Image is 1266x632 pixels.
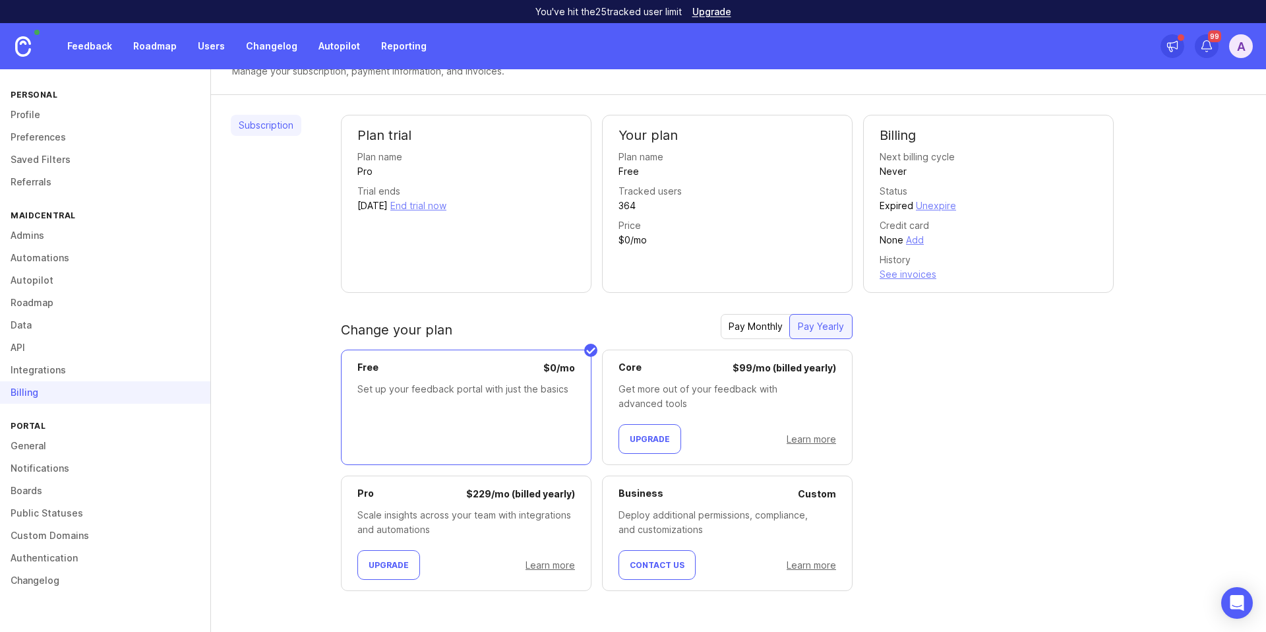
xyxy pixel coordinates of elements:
[618,150,663,164] div: Plan name
[880,253,911,267] div: History
[787,433,836,445] a: Learn more
[231,115,301,136] a: Subscription
[630,560,684,570] span: Contact Us
[1229,34,1253,58] button: A
[618,361,642,375] p: Core
[535,5,682,18] p: You've hit the 25 tracked user limit
[238,34,305,58] a: Changelog
[1221,587,1253,619] div: Open Intercom Messenger
[125,34,185,58] a: Roadmap
[618,184,682,199] div: Tracked users
[906,233,924,247] button: Add
[357,487,374,501] p: Pro
[618,126,836,144] h2: Your plan
[357,150,402,164] div: Plan name
[341,321,452,339] h2: Change your plan
[357,361,378,375] p: Free
[880,199,913,213] div: Expired
[543,361,575,375] div: $ 0 / mo
[618,382,836,411] div: Get more out of your feedback with advanced tools
[721,314,791,339] button: Pay Monthly
[357,200,388,211] time: [DATE]
[618,233,647,247] div: $0/mo
[357,164,373,179] div: Pro
[618,550,696,580] button: Contact Us
[916,199,956,213] button: Unexpire
[390,199,446,213] button: End trial now
[618,164,639,179] div: Free
[618,199,636,213] div: 364
[618,218,641,233] div: Price
[880,184,907,199] div: Status
[880,164,907,179] div: Never
[880,218,929,233] div: Credit card
[311,34,368,58] a: Autopilot
[789,314,853,339] button: Pay Yearly
[59,34,120,58] a: Feedback
[369,560,409,570] span: Upgrade
[526,559,575,571] a: Learn more
[373,34,435,58] a: Reporting
[880,150,955,164] div: Next billing cycle
[190,34,233,58] a: Users
[357,550,420,580] button: Upgrade
[466,487,575,501] div: $ 229 / mo (billed yearly)
[618,424,681,454] button: Upgrade
[1208,30,1221,42] span: 99
[15,36,31,57] img: Canny Home
[787,559,836,571] a: Learn more
[618,487,663,501] p: Business
[618,508,836,537] div: Deploy additional permissions, compliance, and customizations
[357,508,575,537] div: Scale insights across your team with integrations and automations
[692,7,731,16] a: Upgrade
[357,382,575,396] div: Set up your feedback portal with just the basics
[880,267,936,282] button: See invoices
[232,64,504,79] div: Manage your subscription, payment information, and invoices.
[357,126,575,144] h2: Plan trial
[880,233,903,247] div: None
[630,434,670,444] span: Upgrade
[733,361,836,375] div: $ 99 / mo (billed yearly)
[357,184,400,199] div: Trial ends
[721,315,791,338] div: Pay Monthly
[798,487,836,501] div: Custom
[880,126,1097,144] h2: Billing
